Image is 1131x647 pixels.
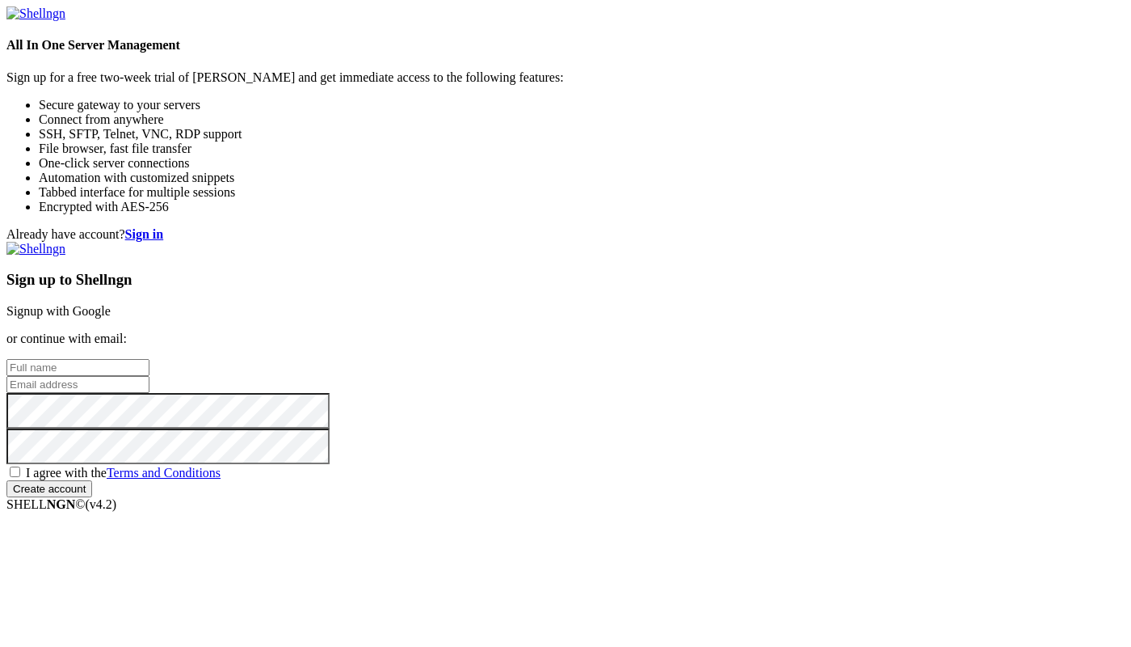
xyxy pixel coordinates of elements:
[39,127,1125,142] li: SSH, SFTP, Telnet, VNC, RDP support
[6,227,1125,242] div: Already have account?
[6,242,65,256] img: Shellngn
[107,466,221,480] a: Terms and Conditions
[39,200,1125,214] li: Encrypted with AES-256
[39,185,1125,200] li: Tabbed interface for multiple sessions
[125,227,164,241] a: Sign in
[6,359,149,376] input: Full name
[39,98,1125,112] li: Secure gateway to your servers
[6,271,1125,289] h3: Sign up to Shellngn
[6,332,1125,346] p: or continue with email:
[6,480,92,497] input: Create account
[6,70,1125,85] p: Sign up for a free two-week trial of [PERSON_NAME] and get immediate access to the following feat...
[39,156,1125,171] li: One-click server connections
[10,467,20,477] input: I agree with theTerms and Conditions
[6,497,116,511] span: SHELL ©
[6,304,111,318] a: Signup with Google
[6,376,149,393] input: Email address
[39,171,1125,185] li: Automation with customized snippets
[6,6,65,21] img: Shellngn
[6,38,1125,53] h4: All In One Server Management
[26,466,221,480] span: I agree with the
[39,142,1125,156] li: File browser, fast file transfer
[39,112,1125,127] li: Connect from anywhere
[47,497,76,511] b: NGN
[86,497,117,511] span: 4.2.0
